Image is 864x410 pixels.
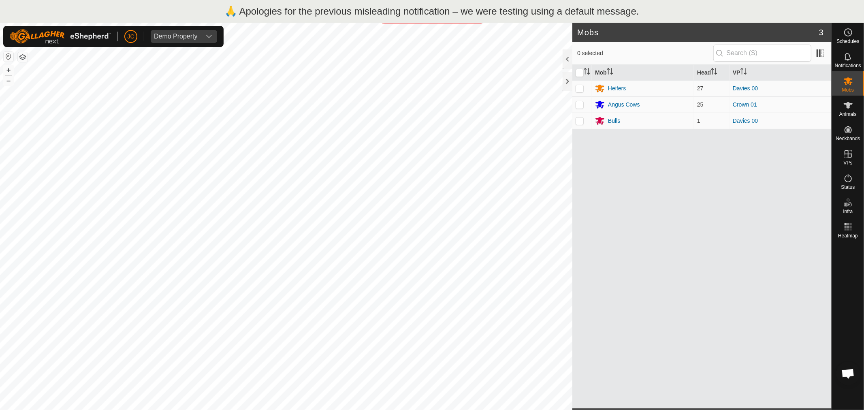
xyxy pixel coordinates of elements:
[841,185,855,190] span: Status
[697,85,704,92] span: 27
[730,65,832,81] th: VP
[839,112,857,117] span: Animals
[697,101,704,108] span: 25
[577,28,819,37] h2: Mobs
[151,30,201,43] span: Demo Property
[4,76,13,85] button: –
[836,136,860,141] span: Neckbands
[842,88,854,92] span: Mobs
[584,69,590,76] p-sorticon: Activate to sort
[608,117,620,125] div: Bulls
[711,69,717,76] p-sorticon: Activate to sort
[225,4,639,19] p: 🙏 Apologies for the previous misleading notification – we were testing using a default message.
[154,33,198,40] div: Demo Property
[843,160,852,165] span: VPs
[607,69,613,76] p-sorticon: Activate to sort
[4,65,13,75] button: +
[733,101,757,108] a: Crown 01
[694,65,730,81] th: Head
[10,29,111,44] img: Gallagher Logo
[836,39,859,44] span: Schedules
[608,84,626,93] div: Heifers
[835,63,861,68] span: Notifications
[733,117,758,124] a: Davies 00
[838,233,858,238] span: Heatmap
[127,32,134,41] span: JC
[819,26,823,38] span: 3
[843,209,853,214] span: Infra
[577,49,713,58] span: 0 selected
[697,117,700,124] span: 1
[608,100,640,109] div: Angus Cows
[592,65,694,81] th: Mob
[4,52,13,62] button: Reset Map
[733,85,758,92] a: Davies 00
[740,69,747,76] p-sorticon: Activate to sort
[713,45,811,62] input: Search (S)
[18,52,28,62] button: Map Layers
[836,361,860,386] div: Open chat
[201,30,217,43] div: dropdown trigger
